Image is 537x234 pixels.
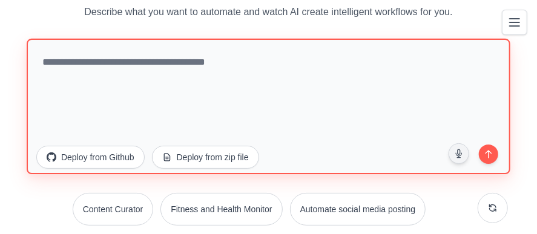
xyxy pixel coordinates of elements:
[290,193,426,226] button: Automate social media posting
[36,146,145,169] button: Deploy from Github
[502,10,527,35] button: Toggle navigation
[65,4,472,20] p: Describe what you want to automate and watch AI create intelligent workflows for you.
[73,193,154,226] button: Content Curator
[152,146,259,169] button: Deploy from zip file
[160,193,282,226] button: Fitness and Health Monitor
[476,176,537,234] iframe: Chat Widget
